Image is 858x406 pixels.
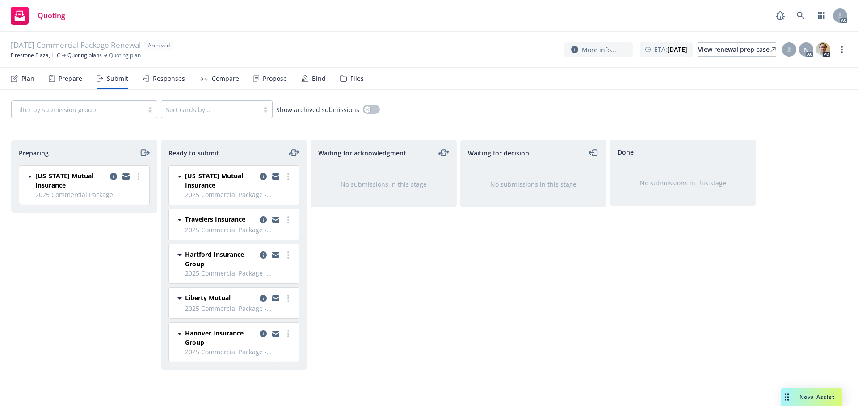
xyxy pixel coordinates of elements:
span: 2025 Commercial Package - [GEOGRAPHIC_DATA], LLC [185,268,294,278]
div: Bind [312,75,326,82]
span: Preparing [19,148,49,158]
button: More info... [564,42,633,57]
span: 2025 Commercial Package [35,190,144,199]
span: 2025 Commercial Package - [GEOGRAPHIC_DATA], LLC [185,304,294,313]
span: 2025 Commercial Package - [GEOGRAPHIC_DATA], LLC [185,190,294,199]
span: Show archived submissions [276,105,359,114]
span: Waiting for acknowledgment [318,148,406,158]
span: More info... [582,45,616,54]
div: Files [350,75,364,82]
a: more [283,328,294,339]
span: 2025 Commercial Package - [GEOGRAPHIC_DATA], LLC [185,225,294,234]
span: [DATE] Commercial Package Renewal [11,40,141,51]
div: No submissions in this stage [475,180,592,189]
a: more [283,293,294,304]
span: Quoting [38,12,65,19]
span: Hartford Insurance Group [185,250,256,268]
span: Waiting for decision [468,148,529,158]
span: ETA : [654,45,687,54]
a: copy logging email [270,328,281,339]
span: 2025 Commercial Package - [GEOGRAPHIC_DATA], LLC [185,347,294,356]
a: Report a Bug [771,7,789,25]
a: copy logging email [258,293,269,304]
span: Archived [148,42,170,50]
a: Firestone Plaza, LLC [11,51,60,59]
span: Nova Assist [799,393,835,401]
a: Quoting plans [67,51,102,59]
span: Ready to submit [168,148,219,158]
a: copy logging email [108,171,119,182]
span: Liberty Mutual [185,293,231,302]
div: Submit [107,75,128,82]
button: Nova Assist [781,388,842,406]
strong: [DATE] [667,45,687,54]
a: copy logging email [258,328,269,339]
a: copy logging email [258,214,269,225]
div: Compare [212,75,239,82]
a: more [133,171,144,182]
a: more [283,171,294,182]
a: more [283,250,294,260]
span: [US_STATE] Mutual Insurance [35,171,106,190]
a: more [283,214,294,225]
a: copy logging email [270,250,281,260]
a: View renewal prep case [698,42,776,57]
div: No submissions in this stage [325,180,442,189]
a: copy logging email [270,214,281,225]
span: Quoting plan [109,51,141,59]
div: Responses [153,75,185,82]
div: View renewal prep case [698,43,776,56]
img: photo [816,42,830,57]
div: Plan [21,75,34,82]
span: Done [618,147,634,157]
a: moveLeftRight [289,147,299,158]
a: Switch app [812,7,830,25]
div: No submissions in this stage [625,178,741,188]
a: copy logging email [121,171,131,182]
a: more [837,44,847,55]
div: Prepare [59,75,82,82]
a: copy logging email [270,171,281,182]
a: moveRight [139,147,150,158]
a: copy logging email [270,293,281,304]
span: Travelers Insurance [185,214,245,224]
a: moveLeft [588,147,599,158]
a: moveLeftRight [438,147,449,158]
div: Propose [263,75,287,82]
a: copy logging email [258,250,269,260]
span: [US_STATE] Mutual Insurance [185,171,256,190]
div: Drag to move [781,388,792,406]
a: copy logging email [258,171,269,182]
span: N [804,45,809,54]
a: Search [792,7,810,25]
a: Quoting [7,3,69,28]
span: Hanover Insurance Group [185,328,256,347]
